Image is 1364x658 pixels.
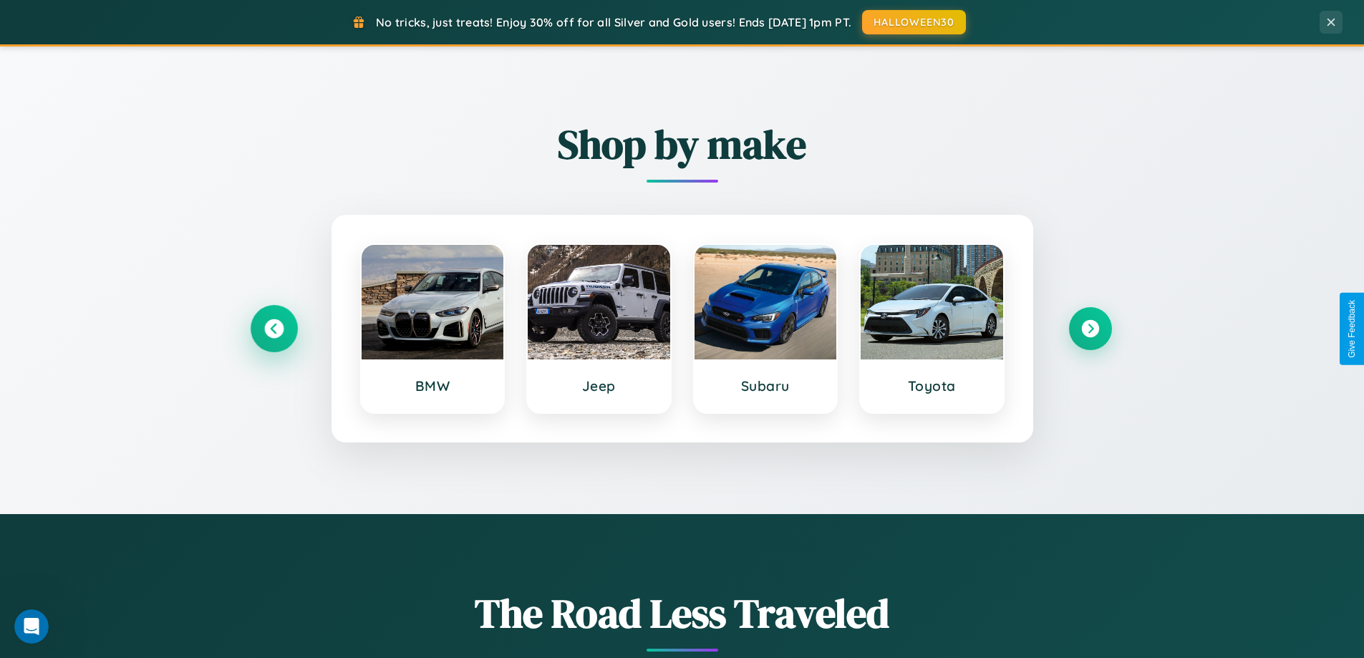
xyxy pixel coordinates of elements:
[376,15,851,29] span: No tricks, just treats! Enjoy 30% off for all Silver and Gold users! Ends [DATE] 1pm PT.
[1347,300,1357,358] div: Give Feedback
[253,586,1112,641] h1: The Road Less Traveled
[862,10,966,34] button: HALLOWEEN30
[253,117,1112,172] h2: Shop by make
[875,377,989,395] h3: Toyota
[542,377,656,395] h3: Jeep
[376,377,490,395] h3: BMW
[14,609,49,644] iframe: Intercom live chat
[709,377,823,395] h3: Subaru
